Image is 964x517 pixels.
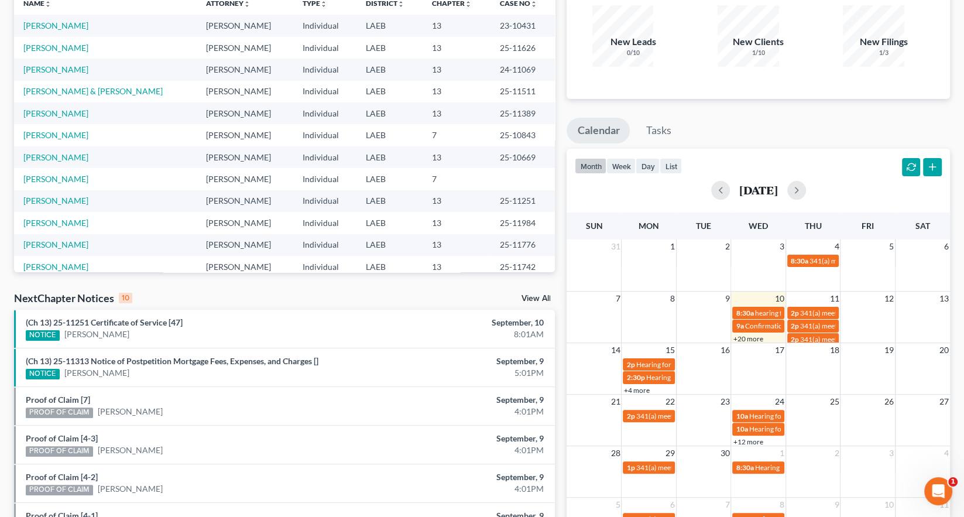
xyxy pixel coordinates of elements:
[778,446,785,460] span: 1
[883,292,895,306] span: 12
[833,446,840,460] span: 2
[791,335,799,344] span: 2p
[356,102,423,124] td: LAEB
[626,463,634,472] span: 1p
[774,395,785,409] span: 24
[888,446,895,460] span: 3
[26,317,183,327] a: (Ch 13) 25-11251 Certificate of Service [47]
[733,334,763,343] a: +20 more
[44,1,52,8] i: unfold_more
[754,463,846,472] span: Hearing for [PERSON_NAME]
[609,395,621,409] span: 21
[293,102,356,124] td: Individual
[23,108,88,118] a: [PERSON_NAME]
[379,471,543,483] div: September, 9
[293,59,356,80] td: Individual
[718,35,800,49] div: New Clients
[197,15,293,36] td: [PERSON_NAME]
[626,360,634,369] span: 2p
[197,59,293,80] td: [PERSON_NAME]
[862,221,874,231] span: Fri
[197,190,293,212] td: [PERSON_NAME]
[774,343,785,357] span: 17
[828,343,840,357] span: 18
[733,437,763,446] a: +12 more
[774,292,785,306] span: 10
[23,174,88,184] a: [PERSON_NAME]
[379,433,543,444] div: September, 9
[614,498,621,512] span: 5
[754,309,845,317] span: hearing for [PERSON_NAME]
[736,309,753,317] span: 8:30a
[736,463,753,472] span: 8:30a
[26,472,98,482] a: Proof of Claim [4-2]
[26,356,318,366] a: (Ch 13) 25-11313 Notice of Postpetition Mortgage Fees, Expenses, and Charges []
[320,1,327,8] i: unfold_more
[490,124,555,146] td: 25-10843
[14,291,132,305] div: NextChapter Notices
[379,317,543,328] div: September, 10
[609,446,621,460] span: 28
[23,196,88,206] a: [PERSON_NAME]
[356,212,423,234] td: LAEB
[423,102,490,124] td: 13
[490,146,555,168] td: 25-10669
[609,239,621,254] span: 31
[356,59,423,80] td: LAEB
[745,321,869,330] span: Confirmation Date for [PERSON_NAME]
[718,49,800,57] div: 1/10
[379,444,543,456] div: 4:01PM
[197,234,293,256] td: [PERSON_NAME]
[719,343,730,357] span: 16
[356,124,423,146] td: LAEB
[636,412,749,420] span: 341(a) meeting for [PERSON_NAME]
[938,292,950,306] span: 13
[293,124,356,146] td: Individual
[723,239,730,254] span: 2
[943,239,950,254] span: 6
[423,146,490,168] td: 13
[356,168,423,190] td: LAEB
[609,343,621,357] span: 14
[490,15,555,36] td: 23-10431
[791,309,799,317] span: 2p
[490,59,555,80] td: 24-11069
[423,190,490,212] td: 13
[379,406,543,417] div: 4:01PM
[736,424,747,433] span: 10a
[197,81,293,102] td: [PERSON_NAME]
[883,343,895,357] span: 19
[423,234,490,256] td: 13
[749,412,840,420] span: Hearing for [PERSON_NAME]
[64,328,129,340] a: [PERSON_NAME]
[800,335,913,344] span: 341(a) meeting for [PERSON_NAME]
[379,328,543,340] div: 8:01AM
[636,360,727,369] span: Hearing for [PERSON_NAME]
[800,309,913,317] span: 341(a) meeting for [PERSON_NAME]
[828,395,840,409] span: 25
[23,86,163,96] a: [PERSON_NAME] & [PERSON_NAME]
[490,212,555,234] td: 25-11984
[639,221,659,231] span: Mon
[843,49,925,57] div: 1/3
[293,212,356,234] td: Individual
[809,256,922,265] span: 341(a) meeting for [PERSON_NAME]
[636,158,660,174] button: day
[586,221,603,231] span: Sun
[23,218,88,228] a: [PERSON_NAME]
[778,239,785,254] span: 3
[924,477,952,505] iframe: Intercom live chat
[490,256,555,278] td: 25-11742
[293,256,356,278] td: Individual
[23,130,88,140] a: [PERSON_NAME]
[379,355,543,367] div: September, 9
[379,483,543,495] div: 4:01PM
[356,234,423,256] td: LAEB
[423,37,490,59] td: 13
[800,321,913,330] span: 341(a) meeting for [PERSON_NAME]
[739,184,778,196] h2: [DATE]
[664,395,676,409] span: 22
[736,321,743,330] span: 9a
[883,395,895,409] span: 26
[197,146,293,168] td: [PERSON_NAME]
